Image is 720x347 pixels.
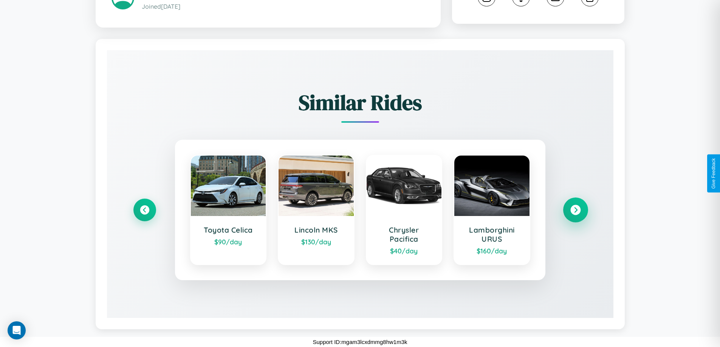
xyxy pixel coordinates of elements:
[313,337,407,347] p: Support ID: mgam3lcxdmmg8hw1m3k
[190,155,267,265] a: Toyota Celica$90/day
[198,225,259,234] h3: Toyota Celica
[366,155,443,265] a: Chrysler Pacifica$40/day
[286,238,346,246] div: $ 130 /day
[462,225,522,244] h3: Lamborghini URUS
[454,155,530,265] a: Lamborghini URUS$160/day
[286,225,346,234] h3: Lincoln MKS
[278,155,355,265] a: Lincoln MKS$130/day
[711,158,716,189] div: Give Feedback
[142,1,425,12] p: Joined [DATE]
[198,238,259,246] div: $ 90 /day
[133,88,587,117] h2: Similar Rides
[374,225,434,244] h3: Chrysler Pacifica
[462,247,522,255] div: $ 160 /day
[374,247,434,255] div: $ 40 /day
[8,321,26,339] div: Open Intercom Messenger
